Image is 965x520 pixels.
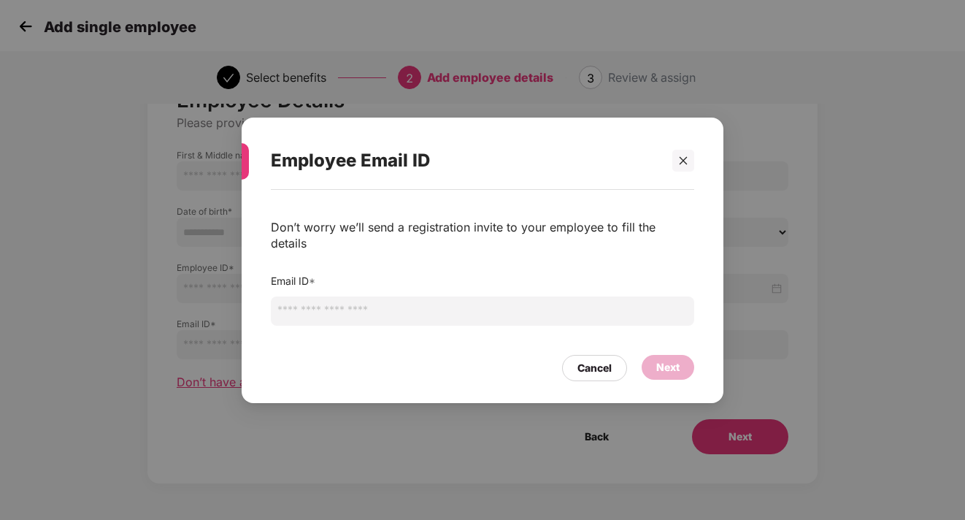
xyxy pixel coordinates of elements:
label: Email ID [271,274,315,286]
div: Don’t worry we’ll send a registration invite to your employee to fill the details [271,218,694,251]
span: close [678,155,688,165]
div: Employee Email ID [271,132,659,189]
div: Cancel [577,359,612,375]
div: Next [656,359,680,375]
